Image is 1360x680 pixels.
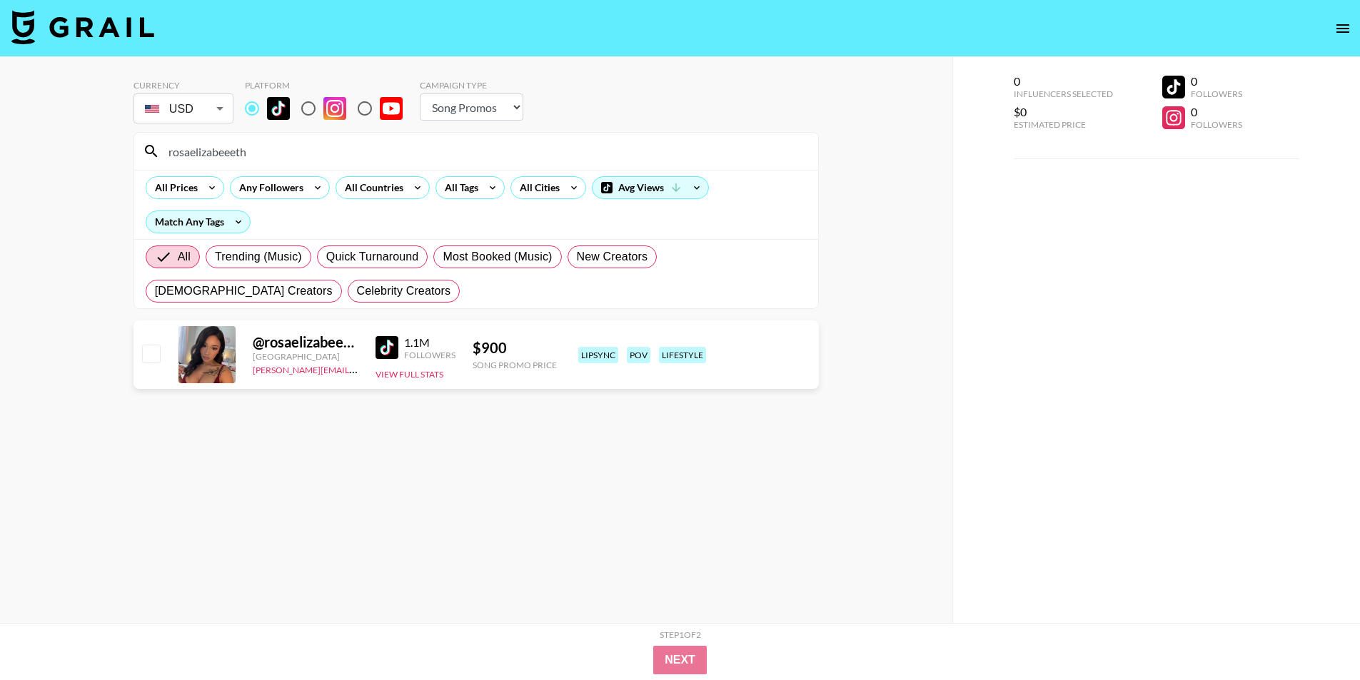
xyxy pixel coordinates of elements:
button: Next [653,646,707,674]
div: Match Any Tags [146,211,250,233]
span: Celebrity Creators [357,283,451,300]
div: Followers [404,350,455,360]
div: All Countries [336,177,406,198]
div: All Tags [436,177,481,198]
img: YouTube [380,97,403,120]
div: Estimated Price [1014,119,1113,130]
div: $0 [1014,105,1113,119]
div: Followers [1191,88,1242,99]
div: @ rosaelizabeeeth [253,333,358,351]
div: All Cities [511,177,563,198]
div: $ 900 [473,339,557,357]
div: Platform [245,80,414,91]
img: TikTok [376,336,398,359]
div: USD [136,96,231,121]
div: lipsync [578,347,618,363]
div: 0 [1191,74,1242,88]
span: Most Booked (Music) [443,248,552,265]
div: Avg Views [593,177,708,198]
div: Any Followers [231,177,306,198]
div: 0 [1191,105,1242,119]
span: [DEMOGRAPHIC_DATA] Creators [155,283,333,300]
div: Currency [134,80,233,91]
div: [GEOGRAPHIC_DATA] [253,351,358,362]
div: All Prices [146,177,201,198]
button: View Full Stats [376,369,443,380]
div: Step 1 of 2 [660,629,701,640]
div: 0 [1014,74,1113,88]
div: Campaign Type [420,80,523,91]
span: Trending (Music) [215,248,302,265]
div: Followers [1191,119,1242,130]
span: New Creators [577,248,648,265]
img: Grail Talent [11,10,154,44]
a: [PERSON_NAME][EMAIL_ADDRESS][DOMAIN_NAME] [253,362,464,375]
span: All [178,248,191,265]
div: Influencers Selected [1014,88,1113,99]
span: Quick Turnaround [326,248,419,265]
div: pov [627,347,650,363]
button: open drawer [1329,14,1357,43]
img: Instagram [323,97,346,120]
img: TikTok [267,97,290,120]
div: Song Promo Price [473,360,557,370]
input: Search by User Name [160,140,810,163]
div: 1.1M [404,335,455,350]
div: lifestyle [659,347,706,363]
